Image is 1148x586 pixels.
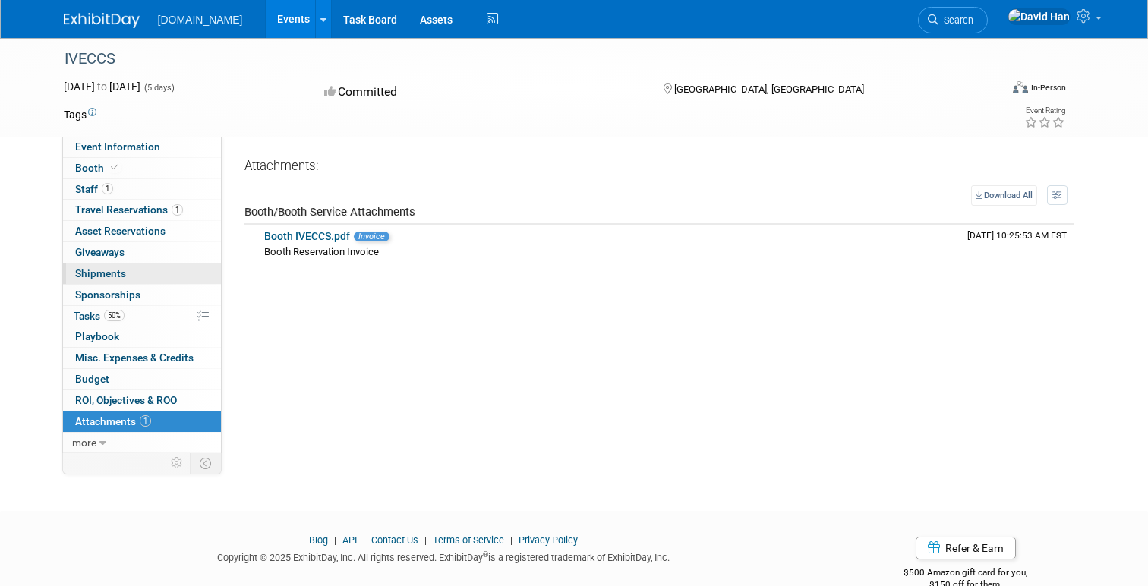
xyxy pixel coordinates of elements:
[1008,8,1071,25] img: David Han
[72,436,96,449] span: more
[64,107,96,122] td: Tags
[244,205,415,219] span: Booth/Booth Service Attachments
[264,246,379,257] span: Booth Reservation Invoice
[95,80,109,93] span: to
[309,534,328,546] a: Blog
[354,232,389,241] span: Invoice
[359,534,369,546] span: |
[63,433,221,453] a: more
[433,534,504,546] a: Terms of Service
[59,46,981,73] div: IVECCS
[506,534,516,546] span: |
[330,534,340,546] span: |
[1013,81,1028,93] img: Format-Inperson.png
[75,246,125,258] span: Giveaways
[63,221,221,241] a: Asset Reservations
[190,453,221,473] td: Toggle Event Tabs
[320,79,639,106] div: Committed
[63,242,221,263] a: Giveaways
[75,373,109,385] span: Budget
[1024,107,1065,115] div: Event Rating
[111,163,118,172] i: Booth reservation complete
[967,230,1067,241] span: Upload Timestamp
[102,183,113,194] span: 1
[104,310,125,321] span: 50%
[1030,82,1066,93] div: In-Person
[264,230,350,242] a: Booth IVECCS.pdf
[164,453,191,473] td: Personalize Event Tab Strip
[64,13,140,28] img: ExhibitDay
[244,157,1074,178] div: Attachments:
[143,83,175,93] span: (5 days)
[674,83,864,95] span: [GEOGRAPHIC_DATA], [GEOGRAPHIC_DATA]
[342,534,357,546] a: API
[63,158,221,178] a: Booth
[75,351,194,364] span: Misc. Expenses & Credits
[63,411,221,432] a: Attachments1
[75,330,119,342] span: Playbook
[63,137,221,157] a: Event Information
[64,80,140,93] span: [DATE] [DATE]
[483,550,488,559] sup: ®
[371,534,418,546] a: Contact Us
[158,14,243,26] span: [DOMAIN_NAME]
[63,326,221,347] a: Playbook
[63,348,221,368] a: Misc. Expenses & Credits
[172,204,183,216] span: 1
[918,79,1066,102] div: Event Format
[64,547,824,565] div: Copyright © 2025 ExhibitDay, Inc. All rights reserved. ExhibitDay is a registered trademark of Ex...
[63,200,221,220] a: Travel Reservations1
[938,14,973,26] span: Search
[75,203,183,216] span: Travel Reservations
[63,263,221,284] a: Shipments
[75,394,177,406] span: ROI, Objectives & ROO
[63,306,221,326] a: Tasks50%
[75,140,160,153] span: Event Information
[971,185,1037,206] a: Download All
[63,179,221,200] a: Staff1
[74,310,125,322] span: Tasks
[140,415,151,427] span: 1
[75,415,151,427] span: Attachments
[75,288,140,301] span: Sponsorships
[519,534,578,546] a: Privacy Policy
[918,7,988,33] a: Search
[75,267,126,279] span: Shipments
[961,225,1074,263] td: Upload Timestamp
[421,534,430,546] span: |
[75,162,121,174] span: Booth
[63,390,221,411] a: ROI, Objectives & ROO
[75,183,113,195] span: Staff
[63,285,221,305] a: Sponsorships
[916,537,1016,559] a: Refer & Earn
[63,369,221,389] a: Budget
[75,225,166,237] span: Asset Reservations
